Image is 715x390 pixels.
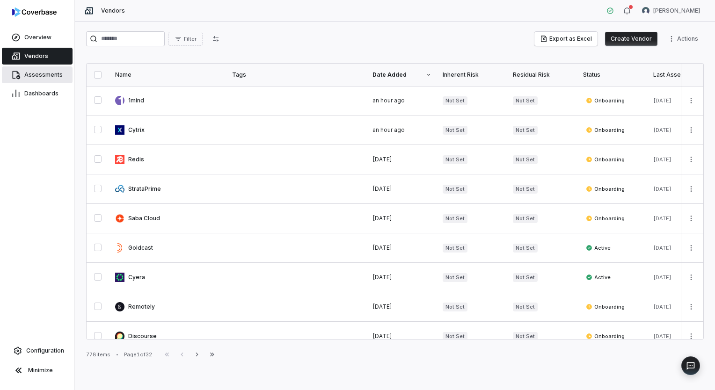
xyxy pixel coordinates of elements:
a: Configuration [4,342,71,359]
span: Onboarding [586,215,625,222]
span: Vendors [24,52,48,60]
span: Not Set [443,214,467,223]
a: Assessments [2,66,73,83]
span: Vendors [101,7,125,14]
div: Last Assessed [653,71,712,79]
span: Not Set [443,96,467,105]
span: Not Set [513,155,538,164]
span: [DATE] [372,185,392,192]
button: Diana Esparza avatar[PERSON_NAME] [636,4,706,18]
div: • [116,351,118,358]
span: Dashboards [24,90,58,97]
button: More actions [684,182,699,196]
span: Not Set [443,185,467,194]
span: Not Set [513,96,538,105]
span: Not Set [443,273,467,282]
span: [DATE] [653,127,671,133]
span: Not Set [513,273,538,282]
span: an hour ago [372,97,405,104]
button: More actions [684,270,699,284]
div: Tags [232,71,361,79]
span: [DATE] [372,274,392,281]
span: [DATE] [653,303,671,310]
span: [DATE] [372,156,392,163]
span: Not Set [443,244,467,253]
span: [DATE] [372,332,392,339]
span: Onboarding [586,185,625,193]
a: Overview [2,29,73,46]
span: Not Set [513,244,538,253]
img: logo-D7KZi-bG.svg [12,7,57,17]
span: Not Set [513,332,538,341]
span: [DATE] [653,215,671,222]
button: Filter [168,32,203,46]
div: 778 items [86,351,110,358]
button: Create Vendor [605,32,657,46]
span: [DATE] [653,274,671,281]
span: [PERSON_NAME] [653,7,700,14]
span: Minimize [28,367,53,374]
span: an hour ago [372,126,405,133]
button: More actions [684,241,699,255]
span: Not Set [443,155,467,164]
button: Minimize [4,361,71,380]
span: Configuration [26,347,64,354]
button: More actions [684,94,699,108]
span: [DATE] [653,97,671,104]
span: Not Set [443,332,467,341]
a: Vendors [2,48,73,65]
span: [DATE] [653,245,671,251]
div: Date Added [372,71,431,79]
span: Not Set [513,126,538,135]
a: Dashboards [2,85,73,102]
div: Inherent Risk [443,71,502,79]
span: Filter [184,36,197,43]
span: Onboarding [586,126,625,134]
span: Not Set [443,303,467,311]
span: [DATE] [653,156,671,163]
span: [DATE] [653,186,671,192]
span: Not Set [513,214,538,223]
span: Onboarding [586,156,625,163]
span: Onboarding [586,303,625,311]
button: More actions [684,300,699,314]
span: [DATE] [372,215,392,222]
span: Not Set [513,185,538,194]
div: Name [115,71,221,79]
button: More actions [684,211,699,225]
button: More actions [684,329,699,343]
button: Export as Excel [534,32,598,46]
img: Diana Esparza avatar [642,7,649,14]
span: Active [586,244,611,252]
div: Page 1 of 32 [124,351,152,358]
span: [DATE] [372,303,392,310]
div: Residual Risk [513,71,572,79]
button: More actions [665,32,704,46]
span: [DATE] [372,244,392,251]
button: More actions [684,152,699,166]
span: Onboarding [586,332,625,340]
div: Status [583,71,642,79]
span: Not Set [443,126,467,135]
span: Not Set [513,303,538,311]
span: Overview [24,34,51,41]
button: More actions [684,123,699,137]
span: Assessments [24,71,63,79]
span: [DATE] [653,333,671,339]
span: Onboarding [586,97,625,104]
span: Active [586,274,611,281]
